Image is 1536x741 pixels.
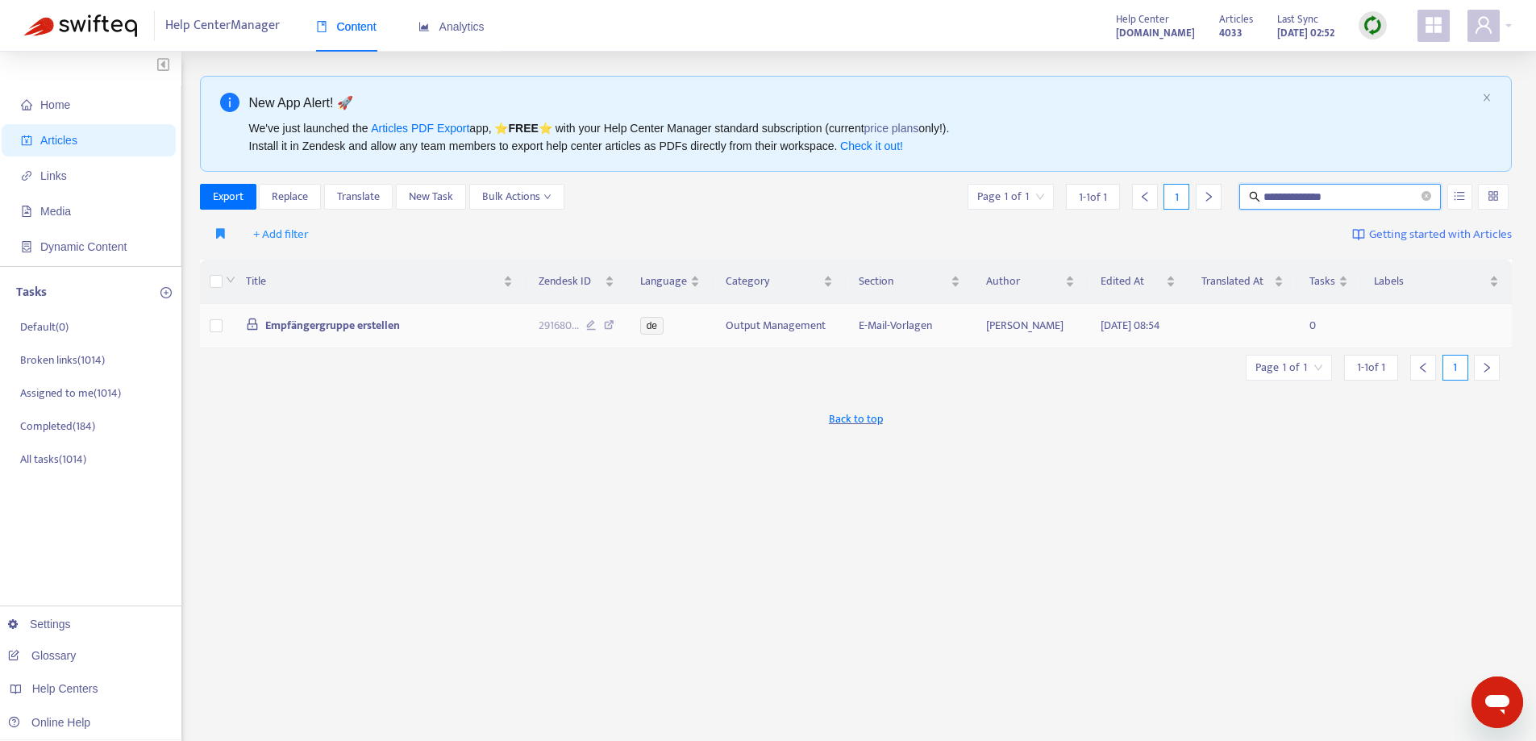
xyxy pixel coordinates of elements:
[1422,191,1431,201] span: close-circle
[20,352,105,368] p: Broken links ( 1014 )
[1357,359,1385,376] span: 1 - 1 of 1
[20,385,121,402] p: Assigned to me ( 1014 )
[226,275,235,285] span: down
[1116,10,1169,28] span: Help Center
[213,188,244,206] span: Export
[1422,189,1431,205] span: close-circle
[1249,191,1260,202] span: search
[253,225,309,244] span: + Add filter
[1361,260,1512,304] th: Labels
[396,184,466,210] button: New Task
[1116,24,1195,42] strong: [DOMAIN_NAME]
[539,273,601,290] span: Zendesk ID
[249,93,1476,113] div: New App Alert! 🚀
[220,93,239,112] span: info-circle
[973,304,1088,348] td: [PERSON_NAME]
[864,122,919,135] a: price plans
[713,304,846,348] td: Output Management
[316,20,377,33] span: Content
[840,139,903,152] a: Check it out!
[1363,15,1383,35] img: sync.dc5367851b00ba804db3.png
[640,273,687,290] span: Language
[469,184,564,210] button: Bulk Actionsdown
[482,188,552,206] span: Bulk Actions
[986,273,1062,290] span: Author
[418,20,485,33] span: Analytics
[1447,184,1472,210] button: unordered-list
[409,188,453,206] span: New Task
[1201,273,1271,290] span: Translated At
[32,682,98,695] span: Help Centers
[40,205,71,218] span: Media
[1471,676,1523,728] iframe: Schaltfläche zum Öffnen des Messaging-Fensters
[324,184,393,210] button: Translate
[1297,260,1361,304] th: Tasks
[200,184,256,210] button: Export
[539,317,579,335] span: 291680 ...
[249,119,1476,155] div: We've just launched the app, ⭐ ⭐️ with your Help Center Manager standard subscription (current on...
[165,10,280,41] span: Help Center Manager
[1297,304,1361,348] td: 0
[272,188,308,206] span: Replace
[508,122,538,135] b: FREE
[259,184,321,210] button: Replace
[1482,93,1492,103] button: close
[846,260,973,304] th: Section
[846,304,973,348] td: E-Mail-Vorlagen
[8,716,90,729] a: Online Help
[973,260,1088,304] th: Author
[40,98,70,111] span: Home
[726,273,820,290] span: Category
[1277,24,1334,42] strong: [DATE] 02:52
[246,273,500,290] span: Title
[265,316,400,335] span: Empfängergruppe erstellen
[40,240,127,253] span: Dynamic Content
[20,418,95,435] p: Completed ( 184 )
[371,122,469,135] a: Articles PDF Export
[1369,226,1512,244] span: Getting started with Articles
[1309,273,1335,290] span: Tasks
[8,618,71,631] a: Settings
[1352,222,1512,248] a: Getting started with Articles
[1481,362,1492,373] span: right
[24,15,137,37] img: Swifteq
[1219,10,1253,28] span: Articles
[20,318,69,335] p: Default ( 0 )
[21,99,32,110] span: home
[246,318,259,331] span: lock
[1424,15,1443,35] span: appstore
[829,410,883,427] span: Back to top
[640,317,664,335] span: de
[1482,93,1492,102] span: close
[20,451,86,468] p: All tasks ( 1014 )
[1101,273,1163,290] span: Edited At
[1352,228,1365,241] img: image-link
[1277,10,1318,28] span: Last Sync
[1116,23,1195,42] a: [DOMAIN_NAME]
[316,21,327,32] span: book
[543,193,552,201] span: down
[1088,260,1188,304] th: Edited At
[1203,191,1214,202] span: right
[1219,24,1243,42] strong: 4033
[21,170,32,181] span: link
[160,287,172,298] span: plus-circle
[16,283,47,302] p: Tasks
[1374,273,1486,290] span: Labels
[233,260,526,304] th: Title
[40,169,67,182] span: Links
[21,241,32,252] span: container
[1454,190,1465,202] span: unordered-list
[337,188,380,206] span: Translate
[1188,260,1297,304] th: Translated At
[713,260,846,304] th: Category
[1139,191,1151,202] span: left
[1442,355,1468,381] div: 1
[1474,15,1493,35] span: user
[40,134,77,147] span: Articles
[1163,184,1189,210] div: 1
[627,260,713,304] th: Language
[241,222,321,248] button: + Add filter
[1417,362,1429,373] span: left
[526,260,627,304] th: Zendesk ID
